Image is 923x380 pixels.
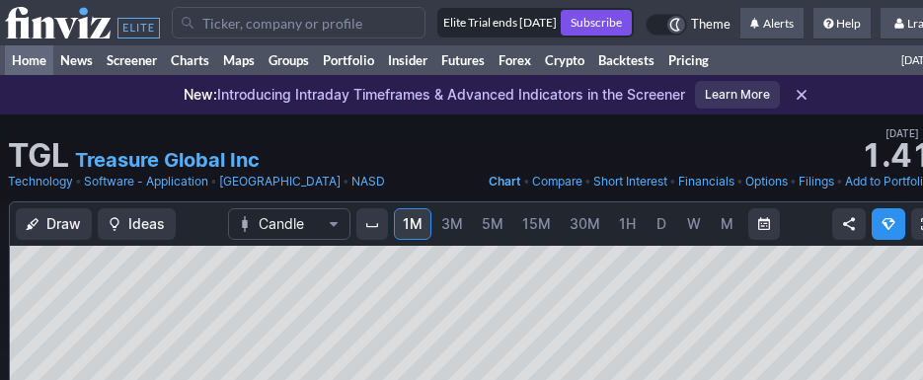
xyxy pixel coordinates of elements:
a: Technology [8,172,73,191]
a: Help [813,8,871,39]
button: Chart Type [228,208,350,240]
a: Theme [646,14,731,36]
a: Home [5,45,53,75]
a: D [646,208,677,240]
span: 15M [522,215,551,232]
button: Draw [16,208,92,240]
a: News [53,45,100,75]
a: M [711,208,742,240]
a: Backtests [591,45,661,75]
span: Compare [532,174,582,189]
a: Screener [100,45,164,75]
span: • [210,172,217,191]
span: Candle [259,214,320,234]
span: 30M [570,215,600,232]
input: Search [172,7,425,38]
a: Options [745,172,788,191]
a: Groups [262,45,316,75]
a: 15M [513,208,560,240]
a: Crypto [538,45,591,75]
span: • [343,172,349,191]
a: W [678,208,710,240]
span: 5M [482,215,503,232]
a: Treasure Global Inc [75,146,260,174]
a: Insider [381,45,434,75]
button: Explore new features [872,208,905,240]
a: Short Interest [593,172,667,191]
a: 3M [432,208,472,240]
a: Compare [532,172,582,191]
a: 5M [473,208,512,240]
span: 1H [619,215,636,232]
a: Futures [434,45,492,75]
span: Filings [799,174,834,189]
a: Charts [164,45,216,75]
a: Pricing [661,45,716,75]
a: Maps [216,45,262,75]
a: 30M [561,208,609,240]
span: • [790,172,797,191]
span: D [656,215,666,232]
a: 1M [394,208,431,240]
a: [GEOGRAPHIC_DATA] [219,172,341,191]
a: Alerts [740,8,804,39]
a: Portfolio [316,45,381,75]
a: Learn More [695,81,780,109]
a: Forex [492,45,538,75]
span: Draw [46,214,81,234]
span: Ideas [128,214,165,234]
span: 3M [441,215,463,232]
span: Theme [691,14,731,36]
span: New: [184,86,217,103]
span: W [687,215,701,232]
a: NASD [351,172,385,191]
a: Software - Application [84,172,208,191]
span: • [523,172,530,191]
span: • [736,172,743,191]
a: Subscribe [561,10,632,36]
span: Chart [489,174,521,189]
p: Introducing Intraday Timeframes & Advanced Indicators in the Screener [184,85,685,105]
span: M [721,215,733,232]
span: 1M [403,215,423,232]
button: Ideas [98,208,176,240]
h1: TGL [8,140,69,172]
button: Range [748,208,780,240]
div: Elite Trial ends [DATE] [439,13,557,33]
a: Financials [678,172,734,191]
a: Filings [799,172,834,191]
span: • [669,172,676,191]
span: • [584,172,591,191]
span: • [75,172,82,191]
a: Chart [489,172,521,191]
span: • [836,172,843,191]
a: 1H [610,208,645,240]
button: Interval [356,208,388,240]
